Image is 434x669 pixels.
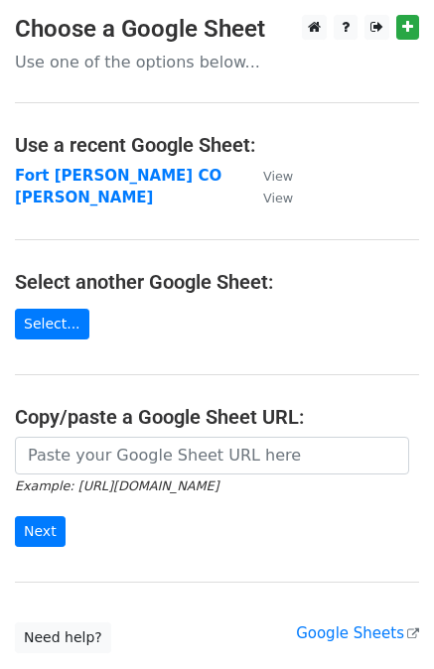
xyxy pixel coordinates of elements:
a: Need help? [15,622,111,653]
input: Next [15,516,66,547]
h4: Use a recent Google Sheet: [15,133,419,157]
small: View [263,169,293,184]
a: Select... [15,309,89,339]
a: [PERSON_NAME] [15,189,153,206]
h4: Select another Google Sheet: [15,270,419,294]
h3: Choose a Google Sheet [15,15,419,44]
a: View [243,189,293,206]
a: Fort [PERSON_NAME] CO [15,167,221,185]
a: View [243,167,293,185]
small: View [263,191,293,205]
h4: Copy/paste a Google Sheet URL: [15,405,419,429]
input: Paste your Google Sheet URL here [15,437,409,474]
small: Example: [URL][DOMAIN_NAME] [15,478,218,493]
a: Google Sheets [296,624,419,642]
p: Use one of the options below... [15,52,419,72]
